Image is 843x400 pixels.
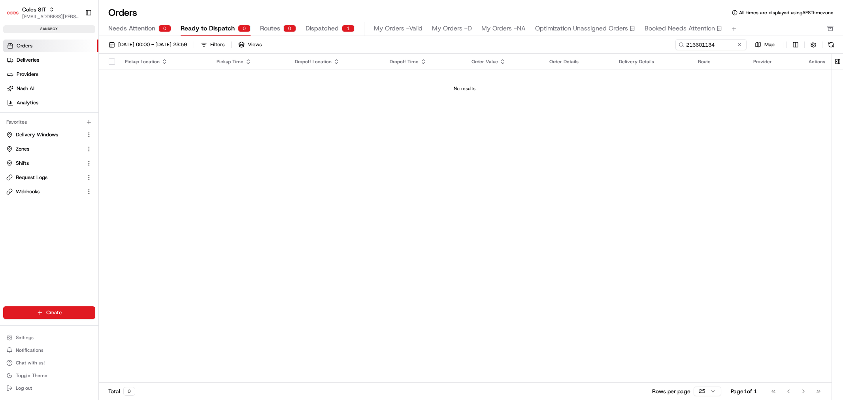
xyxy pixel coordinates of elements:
[125,58,204,65] div: Pickup Location
[3,332,95,343] button: Settings
[3,370,95,381] button: Toggle Theme
[471,58,537,65] div: Order Value
[102,85,828,92] div: No results.
[16,145,29,153] span: Zones
[3,157,95,170] button: Shifts
[374,24,422,33] span: My Orders -Valid
[17,99,38,106] span: Analytics
[3,40,98,52] a: Orders
[481,24,526,33] span: My Orders -NA
[6,6,19,19] img: Coles SIT
[16,160,29,167] span: Shifts
[619,58,685,65] div: Delivery Details
[118,41,187,48] span: [DATE] 00:00 - [DATE] 23:59
[16,372,47,379] span: Toggle Theme
[22,6,46,13] button: Coles SIT
[22,13,79,20] button: [EMAIL_ADDRESS][PERSON_NAME][PERSON_NAME][DOMAIN_NAME]
[698,58,741,65] div: Route
[6,145,83,153] a: Zones
[535,24,628,33] span: Optimization Unassigned Orders
[6,174,83,181] a: Request Logs
[3,3,82,22] button: Coles SITColes SIT[EMAIL_ADDRESS][PERSON_NAME][PERSON_NAME][DOMAIN_NAME]
[6,160,83,167] a: Shifts
[675,39,747,50] input: Type to search
[549,58,606,65] div: Order Details
[16,347,43,353] span: Notifications
[158,25,171,32] div: 0
[16,360,45,366] span: Chat with us!
[6,188,83,195] a: Webhooks
[390,58,459,65] div: Dropoff Time
[739,9,834,16] span: All times are displayed using AEST timezone
[260,24,280,33] span: Routes
[432,24,472,33] span: My Orders -D
[809,58,825,65] div: Actions
[3,357,95,368] button: Chat with us!
[750,40,780,49] button: Map
[123,387,135,396] div: 0
[342,25,355,32] div: 1
[3,25,95,33] div: sandbox
[753,58,796,65] div: Provider
[295,58,377,65] div: Dropoff Location
[248,41,262,48] span: Views
[3,345,95,356] button: Notifications
[3,185,95,198] button: Webhooks
[17,71,38,78] span: Providers
[16,174,47,181] span: Request Logs
[731,387,757,395] div: Page 1 of 1
[3,143,95,155] button: Zones
[16,334,34,341] span: Settings
[17,57,39,64] span: Deliveries
[16,188,40,195] span: Webhooks
[3,82,98,95] a: Nash AI
[197,39,228,50] button: Filters
[3,96,98,109] a: Analytics
[3,306,95,319] button: Create
[108,24,155,33] span: Needs Attention
[17,85,34,92] span: Nash AI
[645,24,715,33] span: Booked Needs Attention
[3,54,98,66] a: Deliveries
[238,25,251,32] div: 0
[16,131,58,138] span: Delivery Windows
[826,39,837,50] button: Refresh
[46,309,62,316] span: Create
[764,41,775,48] span: Map
[652,387,690,395] p: Rows per page
[3,68,98,81] a: Providers
[16,385,32,391] span: Log out
[3,171,95,184] button: Request Logs
[306,24,339,33] span: Dispatched
[17,42,32,49] span: Orders
[217,58,283,65] div: Pickup Time
[3,128,95,141] button: Delivery Windows
[6,131,83,138] a: Delivery Windows
[181,24,235,33] span: Ready to Dispatch
[235,39,265,50] button: Views
[283,25,296,32] div: 0
[105,39,190,50] button: [DATE] 00:00 - [DATE] 23:59
[3,383,95,394] button: Log out
[3,116,95,128] div: Favorites
[108,387,135,396] div: Total
[108,6,137,19] h1: Orders
[210,41,224,48] div: Filters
